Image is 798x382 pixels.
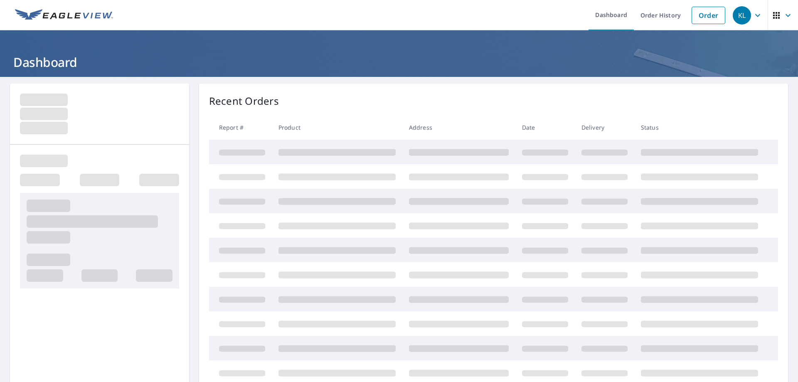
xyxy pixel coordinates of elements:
th: Product [272,115,402,140]
th: Delivery [575,115,634,140]
th: Status [634,115,765,140]
div: KL [733,6,751,25]
th: Date [515,115,575,140]
a: Order [692,7,725,24]
th: Address [402,115,515,140]
th: Report # [209,115,272,140]
p: Recent Orders [209,94,279,108]
h1: Dashboard [10,54,788,71]
img: EV Logo [15,9,113,22]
